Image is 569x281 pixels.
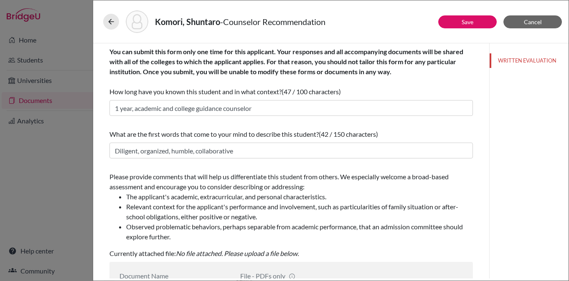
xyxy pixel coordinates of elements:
div: Currently attached file: [109,168,473,262]
span: - Counselor Recommendation [220,17,325,27]
span: How long have you known this student and in what context? [109,48,463,95]
div: File - PDFs only [240,272,342,280]
li: Relevant context for the applicant's performance and involvement, such as particularities of fami... [126,202,473,222]
strong: Komori, Shuntaro [155,17,220,27]
button: WRITTEN EVALUATION [490,53,569,68]
i: No file attached. Please upload a file below. [176,249,299,257]
span: info [289,273,295,280]
b: You can submit this form only one time for this applicant. Your responses and all accompanying do... [109,48,463,75]
span: Please provide comments that will help us differentiate this student from others. We especially w... [109,173,473,242]
span: What are the first words that come to your mind to describe this student? [109,130,319,138]
span: (47 / 100 characters) [282,88,341,95]
li: Observed problematic behaviors, perhaps separable from academic performance, that an admission co... [126,222,473,242]
div: Document Name [119,272,228,280]
li: The applicant's academic, extracurricular, and personal characteristics. [126,192,473,202]
span: (42 / 150 characters) [319,130,378,138]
